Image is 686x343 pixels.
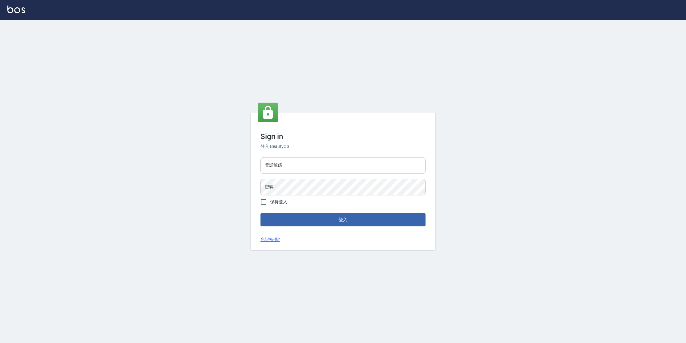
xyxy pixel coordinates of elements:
button: 登入 [260,213,426,226]
h6: 登入 BeautyOS [260,143,426,150]
a: 忘記密碼? [260,236,280,243]
h3: Sign in [260,132,426,141]
img: Logo [7,6,25,13]
span: 保持登入 [270,199,287,205]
